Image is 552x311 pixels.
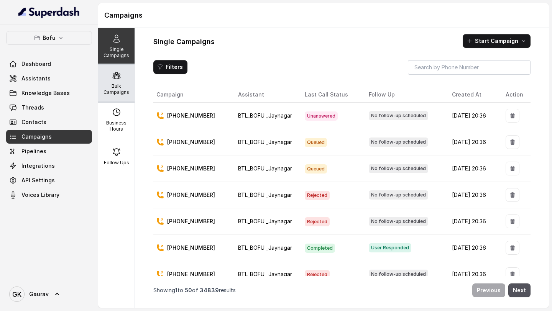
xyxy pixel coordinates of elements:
[29,290,49,298] span: Gaurav
[167,138,215,146] p: [PHONE_NUMBER]
[21,89,70,97] span: Knowledge Bases
[446,182,499,208] td: [DATE] 20:36
[305,270,330,279] span: Rejected
[238,192,292,198] span: BTL_BOFU _Jaynagar
[6,188,92,202] a: Voices Library
[21,118,46,126] span: Contacts
[369,217,428,226] span: No follow-up scheduled
[305,244,335,253] span: Completed
[446,129,499,155] td: [DATE] 20:36
[6,31,92,45] button: Bofu
[6,283,92,305] a: Gaurav
[305,111,338,121] span: Unanswered
[6,130,92,144] a: Campaigns
[6,57,92,71] a: Dashboard
[408,60,531,75] input: Search by Phone Number
[104,9,543,21] h1: Campaigns
[175,287,177,293] span: 1
[446,87,499,103] th: Created At
[305,138,327,147] span: Queued
[21,60,51,68] span: Dashboard
[21,104,44,111] span: Threads
[153,286,236,294] p: Showing to of results
[446,155,499,182] td: [DATE] 20:36
[104,160,129,166] p: Follow Ups
[369,164,428,173] span: No follow-up scheduled
[167,244,215,252] p: [PHONE_NUMBER]
[153,279,531,302] nav: Pagination
[238,139,292,145] span: BTL_BOFU _Jaynagar
[446,235,499,261] td: [DATE] 20:36
[305,217,330,226] span: Rejected
[12,290,21,298] text: GK
[6,86,92,100] a: Knowledge Bases
[446,103,499,129] td: [DATE] 20:36
[238,218,292,224] span: BTL_BOFU _Jaynagar
[167,112,215,119] p: [PHONE_NUMBER]
[167,270,215,278] p: [PHONE_NUMBER]
[508,283,531,297] button: Next
[200,287,219,293] span: 34839
[238,112,292,119] span: BTL_BOFU _Jaynagar
[43,33,56,43] p: Bofu
[21,147,46,155] span: Pipelines
[463,34,531,48] button: Start Campaign
[446,208,499,235] td: [DATE] 20:36
[6,174,92,187] a: API Settings
[369,270,428,279] span: No follow-up scheduled
[18,6,80,18] img: light.svg
[369,137,428,147] span: No follow-up scheduled
[6,101,92,115] a: Threads
[153,36,215,48] h1: Single Campaigns
[185,287,192,293] span: 50
[6,159,92,173] a: Integrations
[6,144,92,158] a: Pipelines
[238,271,292,277] span: BTL_BOFU _Jaynagar
[153,60,187,74] button: Filters
[305,191,330,200] span: Rejected
[101,120,131,132] p: Business Hours
[232,87,299,103] th: Assistant
[21,133,52,141] span: Campaigns
[305,164,327,174] span: Queued
[153,87,232,103] th: Campaign
[21,162,55,170] span: Integrations
[238,165,292,172] span: BTL_BOFU _Jaynagar
[238,244,292,251] span: BTL_BOFU _Jaynagar
[21,191,59,199] span: Voices Library
[101,46,131,59] p: Single Campaigns
[369,243,411,252] span: User Responded
[369,190,428,200] span: No follow-up scheduled
[472,283,505,297] button: Previous
[101,83,131,95] p: Bulk Campaigns
[363,87,445,103] th: Follow Up
[6,115,92,129] a: Contacts
[299,87,363,103] th: Last Call Status
[21,177,55,184] span: API Settings
[446,261,499,288] td: [DATE] 20:36
[21,75,51,82] span: Assistants
[167,165,215,172] p: [PHONE_NUMBER]
[167,191,215,199] p: [PHONE_NUMBER]
[167,218,215,225] p: [PHONE_NUMBER]
[369,111,428,120] span: No follow-up scheduled
[6,72,92,85] a: Assistants
[499,87,531,103] th: Action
